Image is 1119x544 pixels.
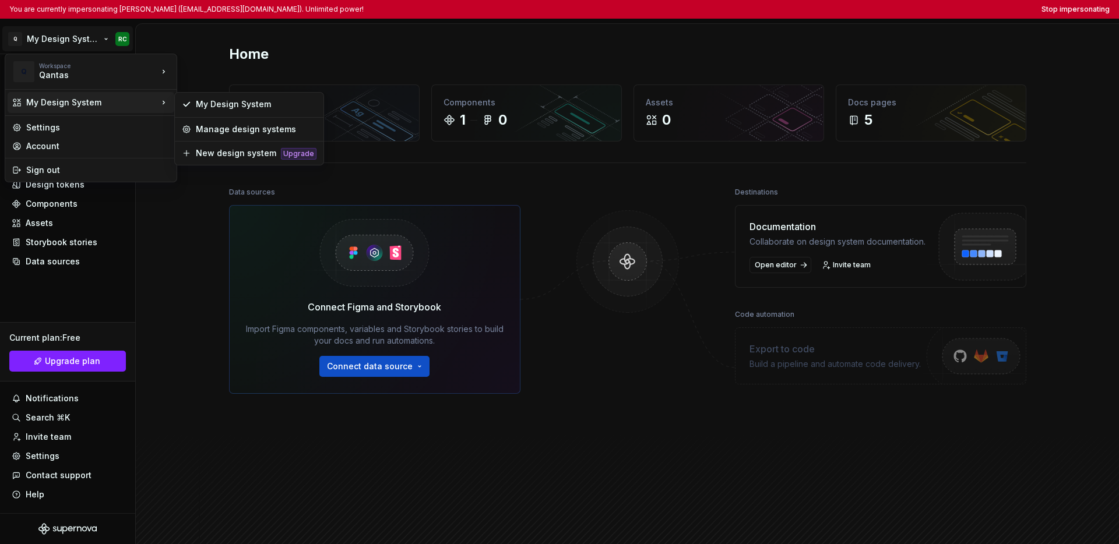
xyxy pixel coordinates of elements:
[39,69,138,81] div: Qantas
[26,164,170,176] div: Sign out
[196,123,316,135] div: Manage design systems
[13,61,34,82] div: Q
[196,98,316,110] div: My Design System
[26,97,158,108] div: My Design System
[26,140,170,152] div: Account
[281,148,316,160] div: Upgrade
[26,122,170,133] div: Settings
[39,62,158,69] div: Workspace
[196,147,276,159] div: New design system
